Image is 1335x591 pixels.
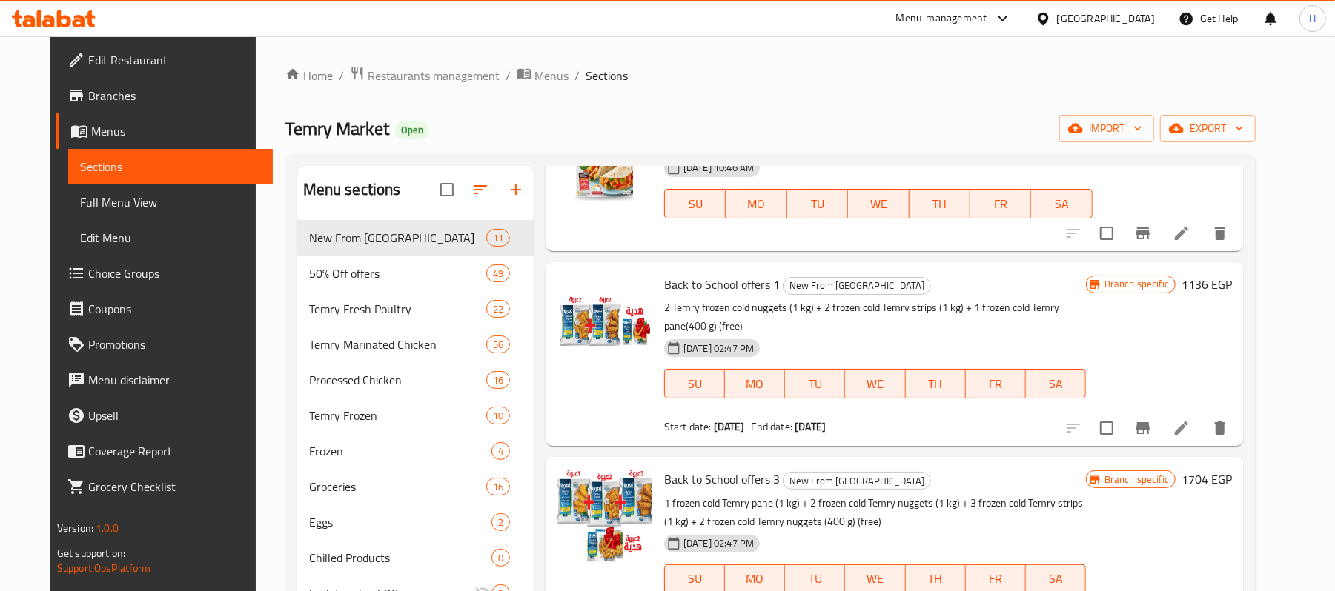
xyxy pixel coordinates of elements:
[57,544,125,563] span: Get support on:
[463,172,498,207] span: Sort sections
[297,398,534,433] div: Temry Frozen10
[678,536,760,550] span: [DATE] 02:47 PM
[976,193,1025,215] span: FR
[297,256,534,291] div: 50% Off offers49
[56,327,273,362] a: Promotions
[1032,373,1080,395] span: SA
[714,417,745,436] b: [DATE]
[487,267,509,281] span: 49
[791,373,839,395] span: TU
[487,480,509,494] span: 16
[56,113,273,149] a: Menus
[784,473,930,490] span: New From [GEOGRAPHIC_DATA]
[96,518,119,538] span: 1.0.0
[91,122,261,140] span: Menus
[851,568,899,590] span: WE
[972,568,1020,590] span: FR
[80,229,261,247] span: Edit Menu
[88,51,261,69] span: Edit Restaurant
[309,549,491,567] span: Chilled Products
[972,373,1020,395] span: FR
[966,369,1026,398] button: FR
[309,513,491,531] div: Eggs
[1172,119,1244,138] span: export
[297,433,534,469] div: Frozen4
[1091,218,1122,249] span: Select to update
[309,335,486,353] span: Temry Marinated Chicken
[368,67,500,84] span: Restaurants management
[557,274,652,369] img: Back to School offers 1
[785,369,845,398] button: TU
[486,264,510,282] div: items
[784,277,930,294] span: New From [GEOGRAPHIC_DATA]
[297,327,534,362] div: Temry Marinated Chicken56
[726,189,786,218] button: MO
[1202,216,1238,251] button: delete
[285,66,1256,85] nav: breadcrumb
[1160,115,1256,142] button: export
[309,264,486,282] div: 50% Off offers
[80,158,261,176] span: Sections
[1125,216,1161,251] button: Branch-specific-item
[671,193,720,215] span: SU
[350,66,500,85] a: Restaurants management
[534,67,569,84] span: Menus
[431,174,463,205] span: Select all sections
[56,42,273,78] a: Edit Restaurant
[1099,277,1175,291] span: Branch specific
[731,373,779,395] span: MO
[1037,193,1086,215] span: SA
[297,540,534,575] div: Chilled Products0
[491,442,510,460] div: items
[557,469,652,564] img: Back to School offers 3
[517,66,569,85] a: Menus
[80,193,261,211] span: Full Menu View
[487,373,509,387] span: 16
[297,362,534,398] div: Processed Chicken16
[285,67,333,84] a: Home
[309,229,486,247] span: New From [GEOGRAPHIC_DATA]
[1173,224,1190,242] a: Edit menu item
[56,362,273,398] a: Menu disclaimer
[664,273,780,295] span: Back to School offers 1
[1031,189,1092,218] button: SA
[491,549,510,567] div: items
[664,417,712,436] span: Start date:
[1071,119,1142,138] span: import
[498,172,534,207] button: Add section
[1182,469,1232,490] h6: 1704 EGP
[848,189,909,218] button: WE
[88,300,261,318] span: Coupons
[491,513,510,531] div: items
[574,67,580,84] li: /
[1173,419,1190,437] a: Edit menu item
[783,277,931,295] div: New From Temry
[1026,369,1086,398] button: SA
[492,515,509,530] span: 2
[912,568,960,590] span: TH
[297,220,534,256] div: New From [GEOGRAPHIC_DATA]11
[88,442,261,460] span: Coverage Report
[309,407,486,424] span: Temry Frozen
[1059,115,1154,142] button: import
[851,373,899,395] span: WE
[57,518,93,538] span: Version:
[68,149,273,184] a: Sections
[395,124,429,136] span: Open
[88,478,261,495] span: Grocery Checklist
[732,193,781,215] span: MO
[1202,410,1238,446] button: delete
[309,300,486,318] span: Temry Fresh Poultry
[297,291,534,327] div: Temry Fresh Poultry22
[339,67,344,84] li: /
[88,371,261,389] span: Menu disclaimer
[486,300,510,318] div: items
[309,442,491,460] div: Frozen
[678,161,760,175] span: [DATE] 10:46 AM
[506,67,511,84] li: /
[586,67,628,84] span: Sections
[303,178,401,201] h2: Menu sections
[725,369,785,398] button: MO
[492,551,509,565] span: 0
